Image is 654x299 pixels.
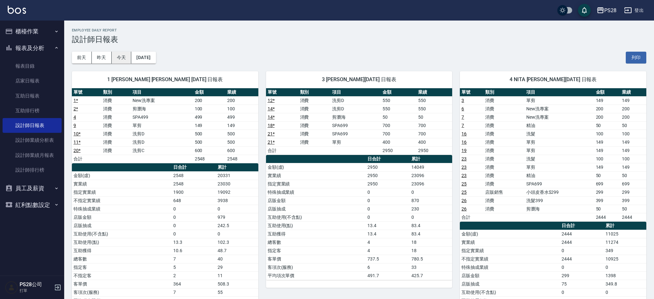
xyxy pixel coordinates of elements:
td: 600 [193,146,226,155]
h2: Employee Daily Report [72,28,646,32]
td: 洗剪D [131,138,193,146]
td: 50 [620,171,646,180]
td: 消費 [101,105,131,113]
td: 2950 [381,146,417,155]
td: New洗專案 [525,113,594,121]
td: 消費 [484,96,525,105]
td: 10925 [604,255,646,263]
td: 100 [226,105,258,113]
a: 設計師排行榜 [3,163,62,177]
td: 3938 [216,196,258,205]
button: 前天 [72,52,92,64]
td: 550 [417,96,452,105]
td: 2950 [366,171,410,180]
td: 11 [216,271,258,280]
td: 10.6 [172,246,216,255]
td: 客項次(服務) [72,288,172,296]
td: SPA499 [131,113,193,121]
td: 200 [193,96,226,105]
button: 報表及分析 [3,40,62,56]
td: SPA699 [331,121,381,130]
td: 23030 [216,180,258,188]
td: 店販抽成 [266,205,366,213]
td: 780.5 [410,255,452,263]
td: 699 [594,180,620,188]
th: 業績 [620,88,646,97]
td: 18 [410,246,452,255]
td: 0 [172,205,216,213]
td: 508.3 [216,280,258,288]
td: 消費 [484,121,525,130]
td: 400 [417,138,452,146]
table: a dense table [460,88,646,222]
td: 242.5 [216,221,258,230]
td: 消費 [484,171,525,180]
td: 2444 [560,255,604,263]
td: 364 [172,280,216,288]
th: 單號 [460,88,484,97]
td: 83.4 [410,230,452,238]
td: 消費 [484,130,525,138]
h3: 設計師日報表 [72,35,646,44]
th: 類別 [298,88,331,97]
th: 累計 [604,222,646,230]
td: 0 [410,188,452,196]
td: 349 [604,246,646,255]
button: 今天 [112,52,132,64]
td: 0 [172,221,216,230]
td: 店販金額 [266,196,366,205]
td: 50 [417,113,452,121]
td: 200 [226,96,258,105]
td: 200 [620,113,646,121]
td: SPA699 [331,130,381,138]
th: 金額 [193,88,226,97]
td: 500 [226,130,258,138]
th: 日合計 [366,155,410,163]
td: 消費 [484,155,525,163]
td: 0 [366,213,410,221]
td: 699 [620,180,646,188]
td: 737.5 [366,255,410,263]
td: 50 [620,205,646,213]
td: 0 [560,288,604,296]
td: 13.4 [366,230,410,238]
td: 單剪 [525,146,594,155]
td: 小頭皮香水$299 [525,188,594,196]
a: 7 [461,115,464,120]
td: 0 [172,230,216,238]
td: 店販抽成 [72,221,172,230]
td: 總客數 [72,255,172,263]
td: 單剪 [525,96,594,105]
td: 4 [366,246,410,255]
th: 日合計 [560,222,604,230]
td: 870 [410,196,452,205]
a: 設計師業績月報表 [3,148,62,163]
span: 4 NITA [PERSON_NAME][DATE] 日報表 [468,76,639,83]
td: 指定實業績 [266,180,366,188]
td: 消費 [298,138,331,146]
td: 550 [381,105,417,113]
h5: PS28公司 [20,281,52,288]
td: 11025 [604,230,646,238]
td: 500 [193,130,226,138]
td: 總客數 [266,238,366,246]
td: 0 [366,196,410,205]
a: 23 [461,173,467,178]
td: 消費 [484,105,525,113]
td: 700 [417,130,452,138]
a: 互助排行榜 [3,103,62,118]
td: 不指定實業績 [72,196,172,205]
td: 149 [620,163,646,171]
div: PS28 [604,6,616,14]
th: 金額 [594,88,620,97]
th: 累計 [216,163,258,172]
td: 客單價 [266,255,366,263]
td: 消費 [484,205,525,213]
td: 2950 [366,180,410,188]
td: 金額(虛) [72,171,172,180]
td: 299 [620,188,646,196]
a: 25 [461,181,467,186]
td: 50 [594,121,620,130]
td: 平均項次單價 [266,271,366,280]
td: 700 [417,121,452,130]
